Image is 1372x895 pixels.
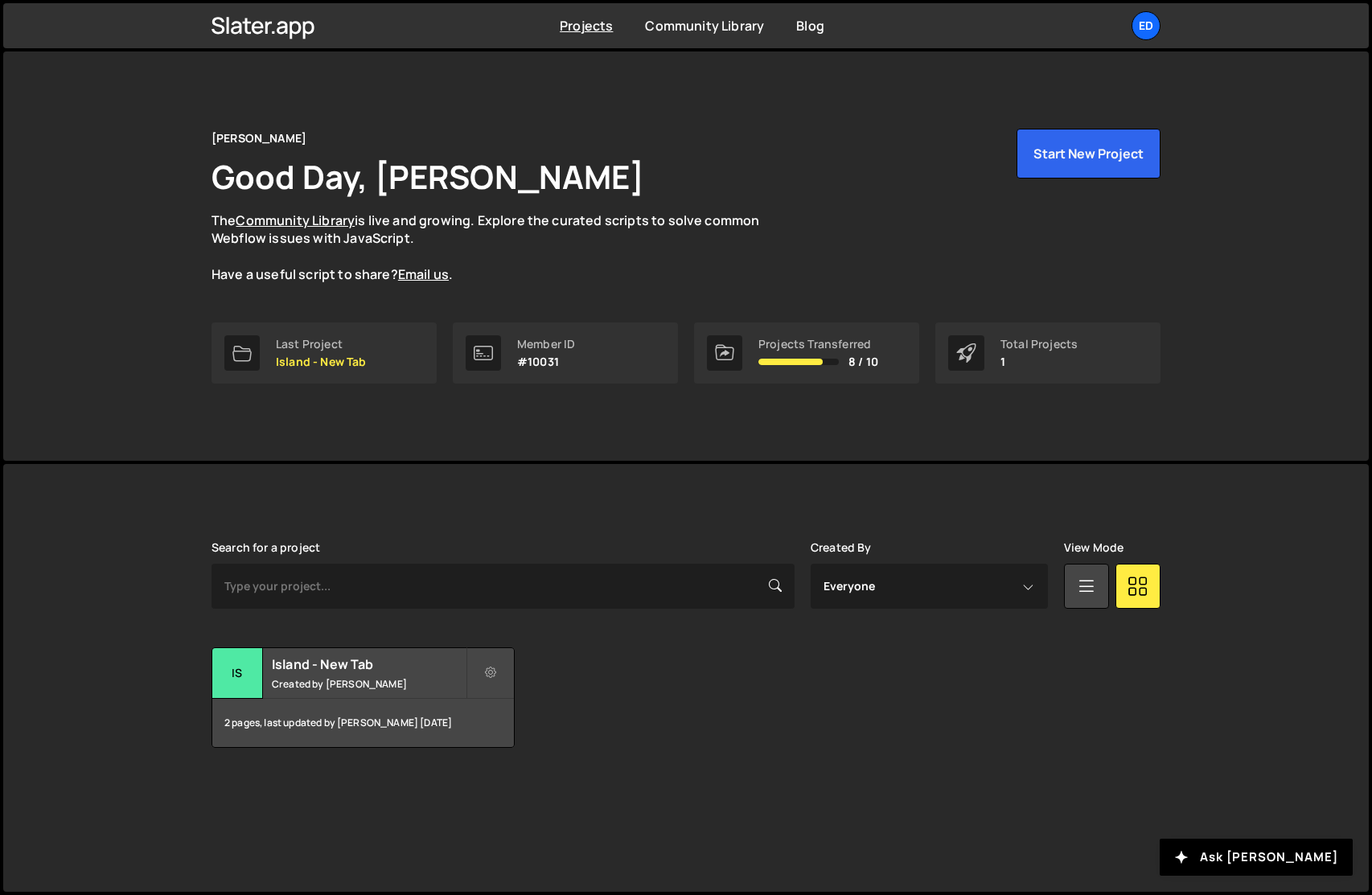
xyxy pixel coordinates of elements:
button: Ask [PERSON_NAME] [1160,839,1353,876]
p: #10031 [517,355,575,368]
p: The is live and growing. Explore the curated scripts to solve common Webflow issues with JavaScri... [212,211,791,284]
span: 8 / 10 [848,355,878,368]
div: Member ID [517,338,575,351]
h1: Good Day, [PERSON_NAME] [212,154,644,199]
label: Search for a project [212,541,320,554]
div: Is [212,648,263,699]
h2: Island - New Tab [272,655,466,673]
a: Projects [560,17,613,35]
a: Blog [796,17,824,35]
div: Projects Transferred [758,338,878,351]
button: Start New Project [1017,129,1160,179]
label: Created By [811,541,872,554]
a: Community Library [236,211,355,229]
div: Last Project [276,338,367,351]
a: Is Island - New Tab Created by [PERSON_NAME] 2 pages, last updated by [PERSON_NAME] [DATE] [212,647,515,748]
div: 2 pages, last updated by [PERSON_NAME] [DATE] [212,699,514,747]
a: Last Project Island - New Tab [212,322,437,384]
input: Type your project... [212,564,795,609]
p: Island - New Tab [276,355,367,368]
a: Email us [398,265,449,283]
small: Created by [PERSON_NAME] [272,677,466,691]
a: Ed [1132,11,1160,40]
div: Total Projects [1000,338,1078,351]
label: View Mode [1064,541,1123,554]
div: [PERSON_NAME] [212,129,306,148]
a: Community Library [645,17,764,35]
p: 1 [1000,355,1078,368]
